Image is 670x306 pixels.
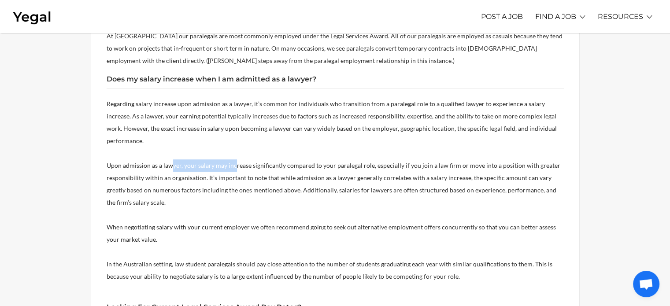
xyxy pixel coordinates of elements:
[107,76,564,89] h2: Does my salary increase when I am admitted as a lawyer?
[598,4,643,29] a: RESOURCES
[633,271,659,297] div: Open chat
[107,100,557,144] span: Regarding salary increase upon admission as a lawyer, it’s common for individuals who transition ...
[535,4,576,29] a: FIND A JOB
[481,4,523,29] a: POST A JOB
[107,223,556,243] span: When negotiating salary with your current employer we often recommend going to seek out alternati...
[107,260,552,280] span: In the Australian setting, law student paralegals should pay close attention to the number of stu...
[107,162,560,206] span: Upon admission as a lawyer, your salary may increase significantly compared to your paralegal rol...
[107,32,563,64] span: At [GEOGRAPHIC_DATA] our paralegals are most commonly employed under the Legal Services Award. Al...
